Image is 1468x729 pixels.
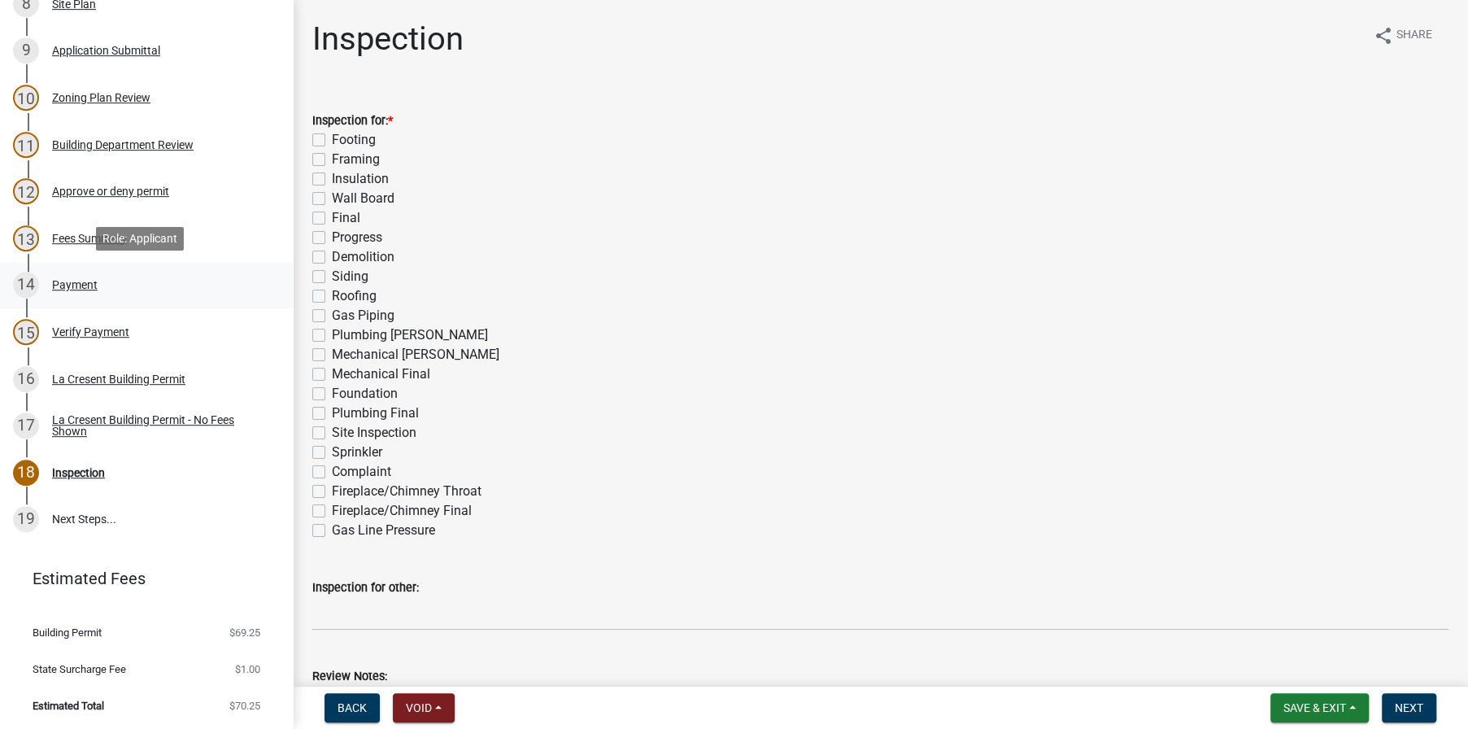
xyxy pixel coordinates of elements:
[33,664,126,674] span: State Surcharge Fee
[332,208,360,228] label: Final
[1270,693,1369,722] button: Save & Exit
[13,178,39,204] div: 12
[52,414,267,437] div: La Cresent Building Permit - No Fees Shown
[13,506,39,532] div: 19
[13,85,39,111] div: 10
[325,693,380,722] button: Back
[52,326,129,338] div: Verify Payment
[13,413,39,439] div: 17
[332,150,380,169] label: Framing
[13,37,39,63] div: 9
[52,373,185,385] div: La Cresent Building Permit
[235,664,260,674] span: $1.00
[332,501,472,521] label: Fireplace/Chimney Final
[332,384,398,404] label: Foundation
[332,521,435,540] label: Gas Line Pressure
[393,693,455,722] button: Void
[312,583,419,594] label: Inspection for other:
[13,132,39,158] div: 11
[332,364,430,384] label: Mechanical Final
[13,272,39,298] div: 14
[52,233,127,244] div: Fees Summary
[406,701,432,714] span: Void
[52,467,105,478] div: Inspection
[332,443,382,462] label: Sprinkler
[1396,26,1432,46] span: Share
[52,279,98,290] div: Payment
[1382,693,1436,722] button: Next
[13,366,39,392] div: 16
[332,345,499,364] label: Mechanical [PERSON_NAME]
[13,225,39,251] div: 13
[1283,701,1346,714] span: Save & Exit
[33,627,102,638] span: Building Permit
[332,130,376,150] label: Footing
[332,482,481,501] label: Fireplace/Chimney Throat
[52,139,194,151] div: Building Department Review
[13,562,267,595] a: Estimated Fees
[52,186,169,197] div: Approve or deny permit
[33,701,104,711] span: Estimated Total
[332,404,419,423] label: Plumbing Final
[332,306,394,325] label: Gas Piping
[52,92,150,103] div: Zoning Plan Review
[312,20,464,59] h1: Inspection
[332,169,389,189] label: Insulation
[332,325,488,345] label: Plumbing [PERSON_NAME]
[1361,20,1445,51] button: shareShare
[332,247,394,267] label: Demolition
[96,227,184,251] div: Role: Applicant
[332,286,377,306] label: Roofing
[332,462,391,482] label: Complaint
[13,319,39,345] div: 15
[332,423,416,443] label: Site Inspection
[229,627,260,638] span: $69.25
[338,701,367,714] span: Back
[1395,701,1423,714] span: Next
[332,267,368,286] label: Siding
[1374,26,1393,46] i: share
[13,460,39,486] div: 18
[229,701,260,711] span: $70.25
[332,189,394,208] label: Wall Board
[312,116,393,127] label: Inspection for:
[312,671,387,683] label: Review Notes:
[52,45,160,56] div: Application Submittal
[332,228,382,247] label: Progress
